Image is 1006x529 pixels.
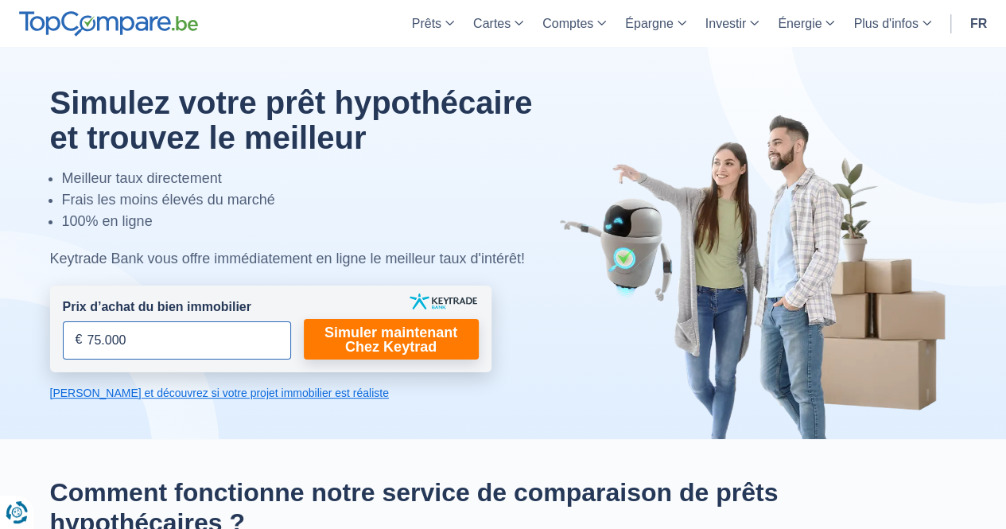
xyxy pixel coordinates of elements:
label: Prix d’achat du bien immobilier [63,298,251,317]
span: € [76,331,83,349]
a: [PERSON_NAME] et découvrez si votre projet immobilier est réaliste [50,385,491,401]
img: keytrade [410,294,477,309]
img: TopCompare [19,11,198,37]
img: image-hero [559,113,957,439]
div: Keytrade Bank vous offre immédiatement en ligne le meilleur taux d'intérêt! [50,248,569,270]
li: Frais les moins élevés du marché [62,189,569,211]
li: Meilleur taux directement [62,168,569,189]
li: 100% en ligne [62,211,569,232]
a: Simuler maintenant Chez Keytrad [304,319,479,360]
h1: Simulez votre prêt hypothécaire et trouvez le meilleur [50,85,569,155]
